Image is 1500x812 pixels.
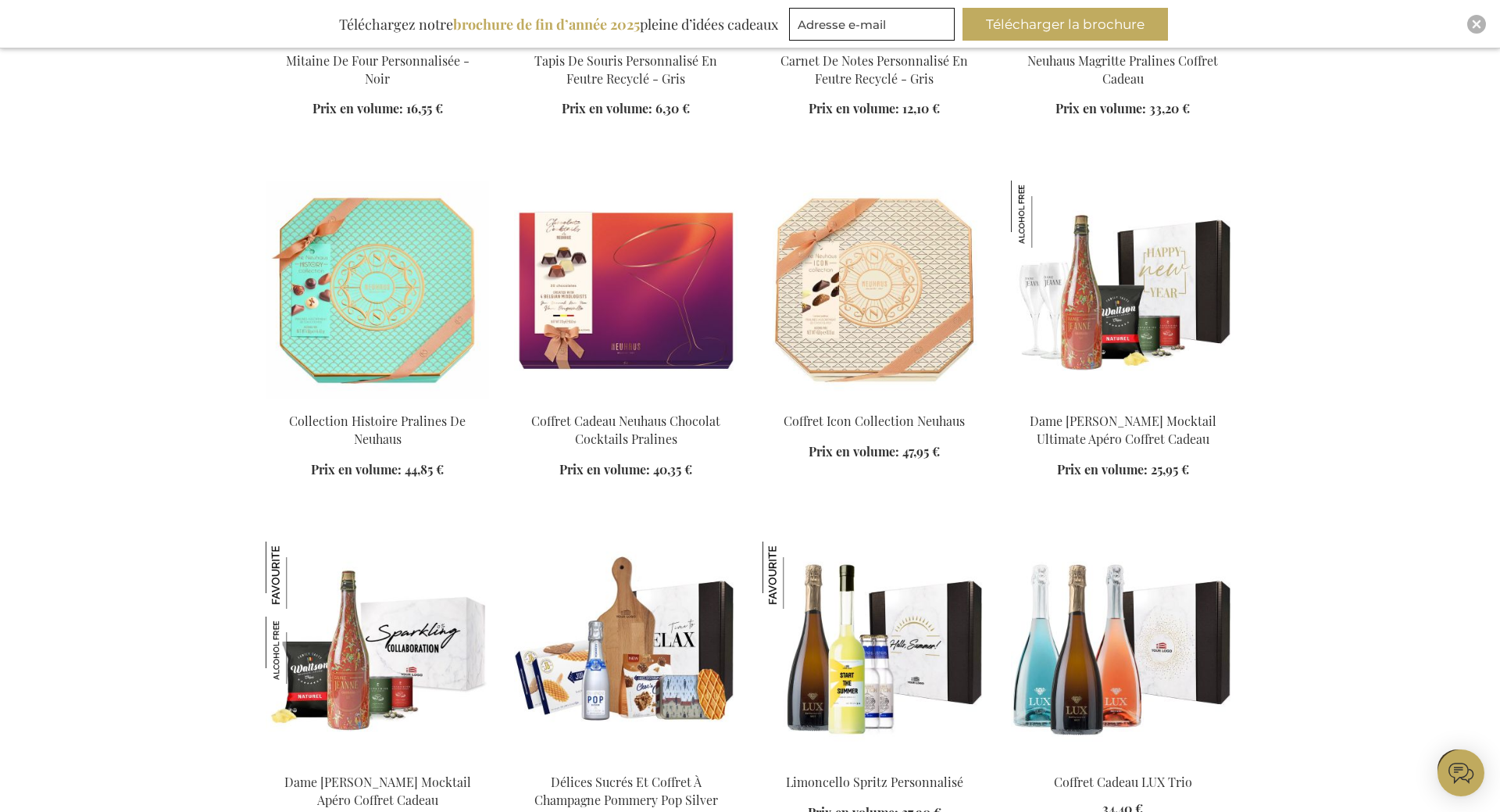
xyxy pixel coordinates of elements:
[531,413,720,447] a: Coffret Cadeau Neuhaus Chocolat Cocktails Pralines
[286,52,470,87] a: Mitaine De Four Personnalisée - Noir
[406,100,443,116] span: 16,55 €
[289,413,466,447] a: Collection Histoire Pralines De Neuhaus
[514,393,737,408] a: Coffret Cadeau Neuhaus Chocolat Cocktails Pralines
[762,542,830,609] img: Limoncello Spritz Personnalisé
[559,461,692,479] a: Prix en volume: 40,35 €
[784,413,965,429] a: Coffret Icon Collection Neuhaus
[332,8,785,41] div: Téléchargez notre pleine d’idées cadeaux
[1055,100,1146,116] span: Prix en volume:
[514,181,737,399] img: Coffret Cadeau Neuhaus Chocolat Cocktails Pralines
[1467,15,1486,34] div: Close
[809,100,940,118] a: Prix en volume: 12,10 €
[762,542,986,760] img: Personalised Limoncello Spritz
[655,100,690,116] span: 6,30 €
[786,774,963,790] a: Limoncello Spritz Personnalisé
[1437,749,1484,796] iframe: belco-activator-frame
[453,15,640,34] b: brochure de fin d’année 2025
[1011,542,1234,760] img: Lux Trio Sparkling Wine Gift Box
[514,754,737,769] a: Sweet Delights & Pommery Pop Silver Champagne Box
[762,754,986,769] a: Personalised Limoncello Spritz Limoncello Spritz Personnalisé
[1149,100,1190,116] span: 33,20 €
[405,461,444,478] span: 44,85 €
[762,181,986,399] img: Coffret Icon Collection Neuhaus - Exclusive Business Gifts
[312,100,443,118] a: Prix en volume: 16,55 €
[1054,774,1192,790] a: Coffret Cadeau LUX Trio
[311,461,402,478] span: Prix en volume:
[809,443,940,461] a: Prix en volume: 47,95 €
[780,52,968,87] a: Carnet De Notes Personnalisé En Feutre Recyclé - Gris
[1055,100,1190,118] a: Prix en volume: 33,20 €
[1472,20,1481,29] img: Close
[1057,461,1189,479] a: Prix en volume: 25,95 €
[1011,181,1234,399] img: Dame Jeanne Bière Mocktail Ultimate Apéro Coffret Cadeau
[562,100,652,116] span: Prix en volume:
[1057,461,1148,478] span: Prix en volume:
[1030,413,1216,447] a: Dame [PERSON_NAME] Mocktail Ultimate Apéro Coffret Cadeau
[789,8,959,45] form: marketing offers and promotions
[1027,52,1218,87] a: Neuhaus Magritte Pralines Coffret Cadeau
[534,774,718,808] a: Délices Sucrés Et Coffret À Champagne Pommery Pop Silver
[534,52,717,87] a: Tapis De Souris Personnalisé En Feutre Recyclé - Gris
[266,754,489,769] a: Dame Jeanne Beer Mocktail Apéro Gift Box Dame Jeanne Bière Mocktail Apéro Coffret Cadeau Dame Jea...
[559,461,650,478] span: Prix en volume:
[266,181,489,399] img: Collection Histoire Pralines De Neuhaus
[284,774,471,808] a: Dame [PERSON_NAME] Mocktail Apéro Coffret Cadeau
[902,100,940,116] span: 12,10 €
[762,393,986,408] a: Coffret Icon Collection Neuhaus - Exclusive Business Gifts
[266,542,333,609] img: Dame Jeanne Bière Mocktail Apéro Coffret Cadeau
[266,542,489,760] img: Dame Jeanne Beer Mocktail Apéro Gift Box
[962,8,1168,41] button: Télécharger la brochure
[514,542,737,760] img: Sweet Delights & Pommery Pop Silver Champagne Box
[562,100,690,118] a: Prix en volume: 6,30 €
[266,617,333,684] img: Dame Jeanne Bière Mocktail Apéro Coffret Cadeau
[1151,461,1189,478] span: 25,95 €
[1011,393,1234,408] a: Dame Jeanne Bière Mocktail Ultimate Apéro Coffret Cadeau Dame Jeanne Bière Mocktail Ultimate Apér...
[902,443,940,460] span: 47,95 €
[809,100,899,116] span: Prix en volume:
[809,443,899,460] span: Prix en volume:
[653,461,692,478] span: 40,35 €
[1011,754,1234,769] a: Lux Trio Sparkling Wine Gift Box
[311,461,444,479] a: Prix en volume: 44,85 €
[1011,181,1078,248] img: Dame Jeanne Bière Mocktail Ultimate Apéro Coffret Cadeau
[266,393,489,408] a: Collection Histoire Pralines De Neuhaus
[789,8,955,41] input: Adresse e-mail
[312,100,403,116] span: Prix en volume:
